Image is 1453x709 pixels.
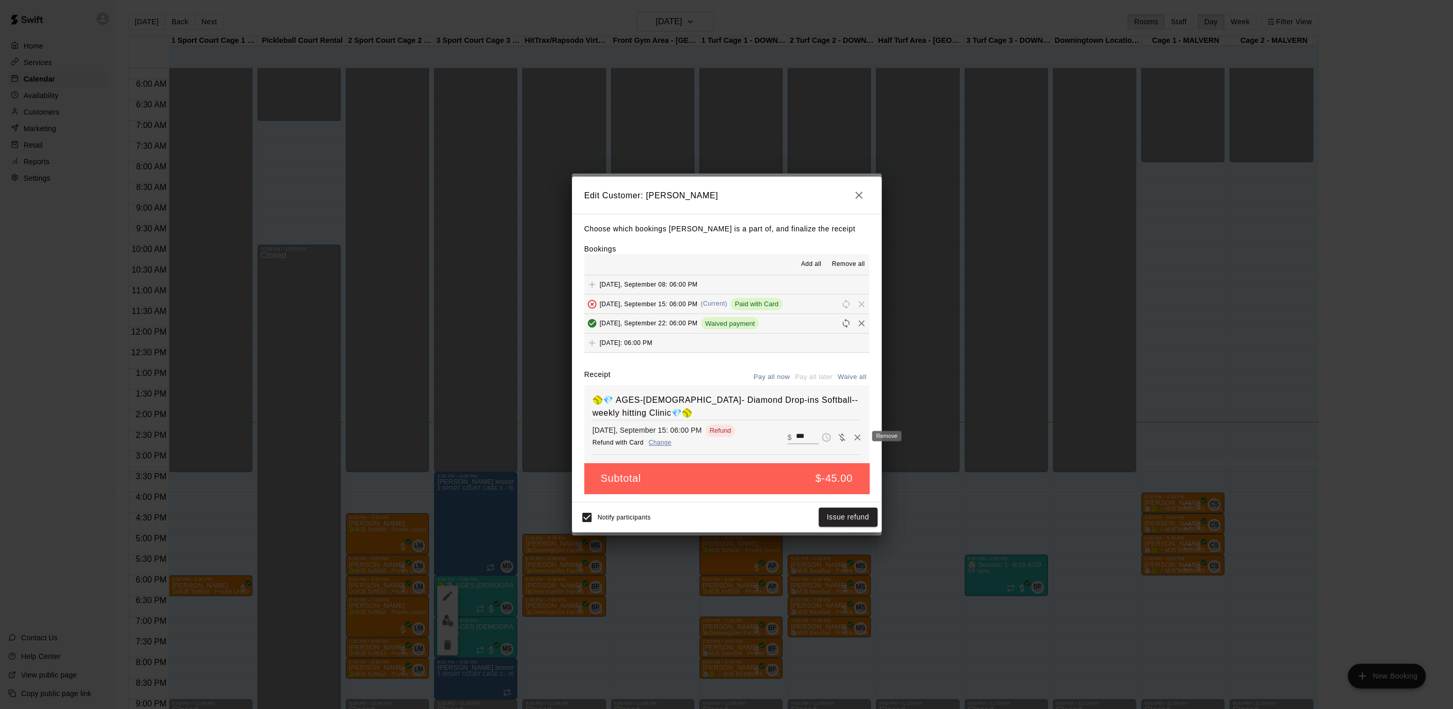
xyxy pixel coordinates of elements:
[644,435,677,450] button: Change
[701,320,759,327] span: Waived payment
[854,319,869,327] span: Remove
[593,439,644,446] span: Refund with Card
[584,275,869,294] button: Add[DATE], September 08: 06:00 PM
[584,280,600,288] span: Add
[572,177,882,214] h2: Edit Customer: [PERSON_NAME]
[801,259,822,270] span: Add all
[834,432,850,441] span: Waive payment
[700,300,727,307] span: (Current)
[593,393,861,420] h6: 🥎💎 AGES-[DEMOGRAPHIC_DATA]- Diamond Drop-ins Softball--weekly hitting Clinic💎🥎
[835,369,869,385] button: Waive all
[584,245,616,253] label: Bookings
[730,300,783,308] span: Paid with Card
[706,427,736,434] span: Refund
[794,256,827,273] button: Add all
[584,369,611,385] label: Receipt
[584,334,869,353] button: Add[DATE]: 06:00 PM
[584,339,600,346] span: Add
[584,314,869,333] button: Added & Paid[DATE], September 22: 06:00 PMWaived paymentRescheduleRemove
[584,294,869,313] button: To be removed[DATE], September 15: 06:00 PM(Current)Paid with CardRescheduleRemove
[600,320,698,327] span: [DATE], September 22: 06:00 PM
[600,339,652,346] span: [DATE]: 06:00 PM
[601,471,641,485] h5: Subtotal
[600,300,698,307] span: [DATE], September 15: 06:00 PM
[832,259,865,270] span: Remove all
[819,508,877,527] button: Issue refund
[838,300,854,307] span: Reschedule
[854,300,869,307] span: Remove
[584,300,600,307] span: To be removed
[593,425,702,435] p: [DATE], September 15: 06:00 PM
[819,432,834,441] span: Pay later
[751,369,793,385] button: Pay all now
[598,514,651,521] span: Notify participants
[815,471,852,485] h5: $-45.00
[827,256,869,273] button: Remove all
[850,430,865,445] button: Remove
[838,319,854,327] span: Reschedule
[584,316,600,331] button: Added & Paid
[600,281,698,288] span: [DATE], September 08: 06:00 PM
[788,432,792,443] p: $
[872,431,901,441] div: Remove
[584,223,869,235] p: Choose which bookings [PERSON_NAME] is a part of, and finalize the receipt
